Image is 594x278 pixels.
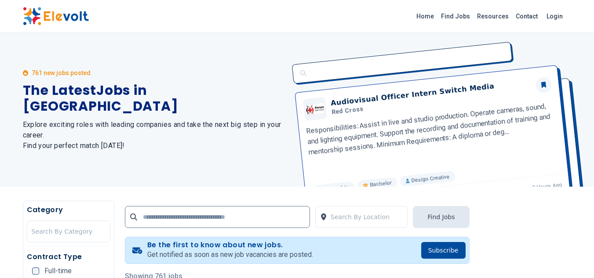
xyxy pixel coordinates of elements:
a: Resources [474,9,512,23]
h2: Explore exciting roles with leading companies and take the next big step in your career. Find you... [23,119,287,151]
a: Home [413,9,437,23]
p: 761 new jobs posted [32,69,91,77]
h5: Contract Type [27,252,110,262]
p: Get notified as soon as new job vacancies are posted. [147,249,313,260]
button: Find Jobs [413,206,469,228]
h1: The Latest Jobs in [GEOGRAPHIC_DATA] [23,83,287,114]
img: Elevolt [23,7,89,25]
a: Login [541,7,568,25]
input: Full-time [32,267,39,274]
h5: Category [27,205,110,215]
span: Full-time [44,267,72,274]
a: Contact [512,9,541,23]
h4: Be the first to know about new jobs. [147,241,313,249]
a: Find Jobs [437,9,474,23]
button: Subscribe [421,242,466,259]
